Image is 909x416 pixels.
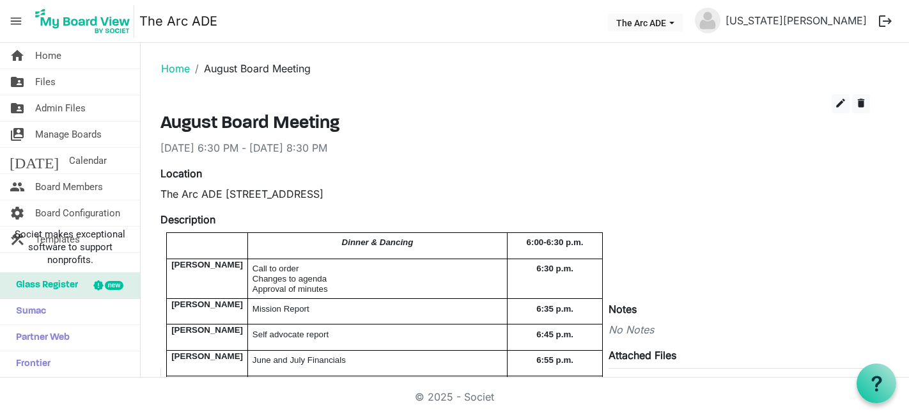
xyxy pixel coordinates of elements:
[609,348,676,363] label: Attached Files
[252,284,328,294] span: Approval of minutes
[10,122,25,147] span: switch_account
[609,301,637,317] label: Notes
[10,43,25,68] span: home
[832,94,850,113] button: edit
[171,260,243,269] span: [PERSON_NAME]
[35,95,86,121] span: Admin Files
[10,351,50,377] span: Frontier
[160,166,202,181] label: Location
[105,281,123,290] div: new
[69,148,107,173] span: Calendar
[31,5,139,37] a: My Board View Logo
[10,69,25,95] span: folder_shared
[608,13,683,31] button: The Arc ADE dropdownbutton
[4,9,28,33] span: menu
[252,264,299,273] span: Call to order
[536,330,573,339] span: 6:45 p.m.
[695,8,720,33] img: no-profile-picture.svg
[161,62,190,75] a: Home
[160,212,215,227] label: Description
[852,94,870,113] button: delete
[252,274,327,284] span: Changes to agenda
[190,61,311,76] li: August Board Meeting
[536,264,573,273] span: 6:30 p.m.
[536,304,573,314] span: 6:35 p.m.
[10,299,46,324] span: Sumac
[35,200,120,226] span: Board Configuration
[720,8,872,33] a: [US_STATE][PERSON_NAME]
[160,322,870,337] div: No Notes
[35,69,56,95] span: Files
[171,351,243,361] span: [PERSON_NAME]
[10,273,78,298] span: Glass Register
[31,5,134,37] img: My Board View Logo
[35,122,102,147] span: Manage Boards
[160,186,870,202] div: The Arc ADE [STREET_ADDRESS]
[35,174,103,200] span: Board Members
[252,330,329,339] span: Self advocate report
[10,148,59,173] span: [DATE]
[171,325,243,335] span: [PERSON_NAME]
[160,140,870,156] div: [DATE] 6:30 PM - [DATE] 8:30 PM
[536,355,573,365] span: 6:55 p.m.
[6,228,134,266] span: Societ makes exceptional software to support nonprofits.
[10,174,25,200] span: people
[160,113,870,135] h3: August Board Meeting
[10,325,70,351] span: Partner Web
[10,200,25,226] span: settings
[252,304,309,314] span: Mission Report
[855,97,867,109] span: delete
[139,8,217,34] a: The Arc ADE
[10,95,25,121] span: folder_shared
[342,237,414,247] span: Dinner & Dancing
[171,300,243,309] span: [PERSON_NAME]
[415,390,494,403] a: © 2025 - Societ
[872,8,899,35] button: logout
[252,355,346,365] span: June and July Financials
[835,97,846,109] span: edit
[35,43,61,68] span: Home
[527,237,584,247] span: 6:00-6:30 p.m.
